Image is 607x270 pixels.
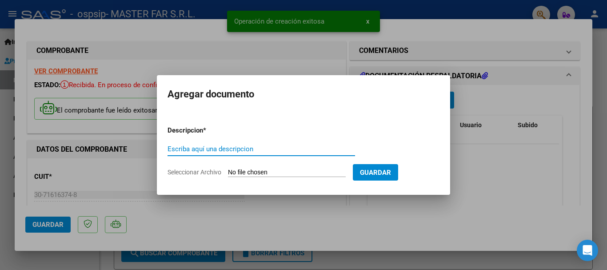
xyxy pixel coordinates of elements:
[168,86,439,103] h2: Agregar documento
[353,164,398,181] button: Guardar
[168,169,221,176] span: Seleccionar Archivo
[168,125,249,136] p: Descripcion
[577,240,598,261] div: Open Intercom Messenger
[360,169,391,177] span: Guardar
